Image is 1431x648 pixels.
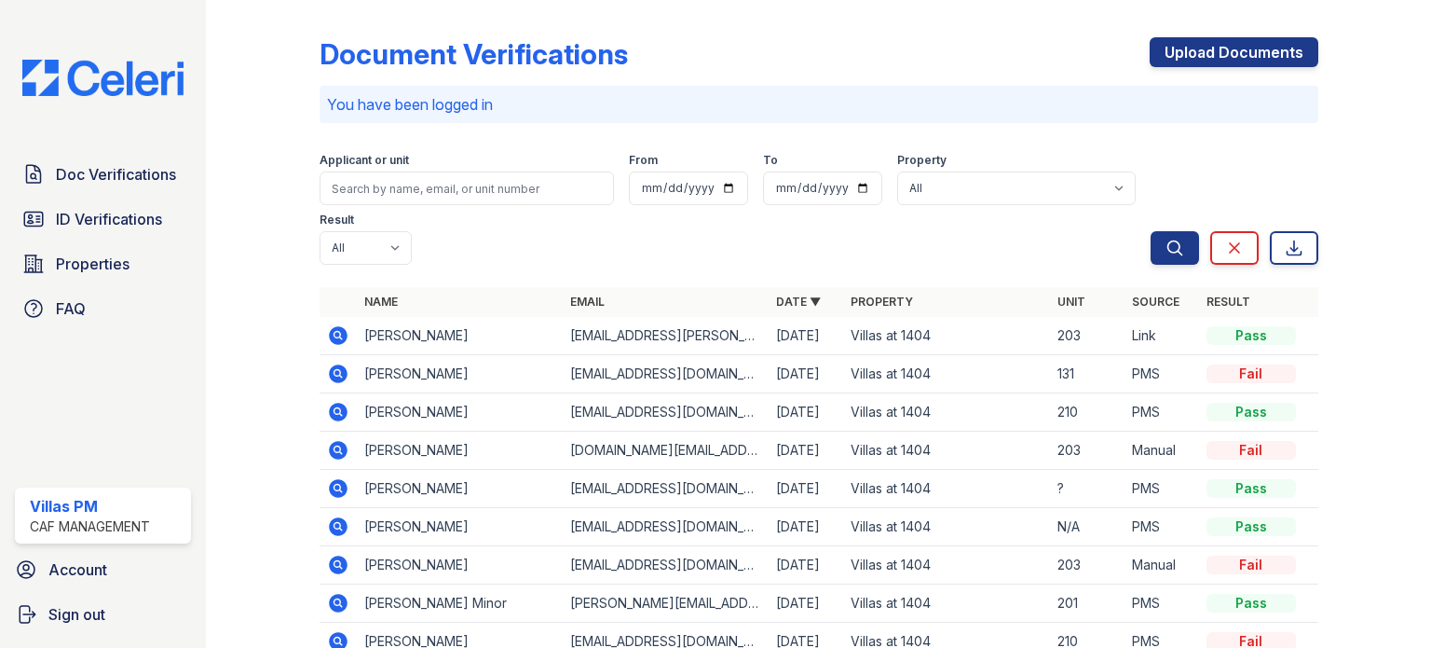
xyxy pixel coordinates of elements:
[1124,432,1199,470] td: Manual
[1206,556,1296,574] div: Fail
[851,295,913,309] a: Property
[48,558,107,581] span: Account
[843,508,1049,546] td: Villas at 1404
[763,153,778,168] label: To
[629,153,658,168] label: From
[563,317,769,355] td: [EMAIL_ADDRESS][PERSON_NAME][DOMAIN_NAME]
[56,297,86,320] span: FAQ
[769,585,843,623] td: [DATE]
[364,295,398,309] a: Name
[1124,546,1199,585] td: Manual
[357,355,563,393] td: [PERSON_NAME]
[563,355,769,393] td: [EMAIL_ADDRESS][DOMAIN_NAME]
[843,432,1049,470] td: Villas at 1404
[563,470,769,508] td: [EMAIL_ADDRESS][DOMAIN_NAME]
[7,60,198,96] img: CE_Logo_Blue-a8612792a0a2168367f1c8372b55b34899dd931a85d93a1a3d3e32e68fde9ad4.png
[1050,546,1124,585] td: 203
[843,546,1049,585] td: Villas at 1404
[843,470,1049,508] td: Villas at 1404
[769,508,843,546] td: [DATE]
[843,393,1049,432] td: Villas at 1404
[15,200,191,238] a: ID Verifications
[843,585,1049,623] td: Villas at 1404
[15,245,191,283] a: Properties
[843,355,1049,393] td: Villas at 1404
[327,93,1311,116] p: You have been logged in
[320,172,614,205] input: Search by name, email, or unit number
[769,393,843,432] td: [DATE]
[570,295,605,309] a: Email
[15,290,191,327] a: FAQ
[769,317,843,355] td: [DATE]
[320,213,354,227] label: Result
[563,546,769,585] td: [EMAIL_ADDRESS][DOMAIN_NAME]
[1150,37,1318,67] a: Upload Documents
[1124,317,1199,355] td: Link
[1132,295,1179,309] a: Source
[1206,517,1296,536] div: Pass
[1057,295,1085,309] a: Unit
[1124,470,1199,508] td: PMS
[357,432,563,470] td: [PERSON_NAME]
[769,432,843,470] td: [DATE]
[320,153,409,168] label: Applicant or unit
[1050,432,1124,470] td: 203
[563,393,769,432] td: [EMAIL_ADDRESS][DOMAIN_NAME]
[1050,585,1124,623] td: 201
[1206,479,1296,498] div: Pass
[30,517,150,536] div: CAF Management
[843,317,1049,355] td: Villas at 1404
[1050,508,1124,546] td: N/A
[56,208,162,230] span: ID Verifications
[1050,393,1124,432] td: 210
[769,355,843,393] td: [DATE]
[1124,585,1199,623] td: PMS
[320,37,628,71] div: Document Verifications
[1206,365,1296,383] div: Fail
[357,470,563,508] td: [PERSON_NAME]
[357,546,563,585] td: [PERSON_NAME]
[357,585,563,623] td: [PERSON_NAME] Minor
[897,153,947,168] label: Property
[1050,355,1124,393] td: 131
[1206,594,1296,613] div: Pass
[48,603,105,626] span: Sign out
[1050,470,1124,508] td: ?
[56,163,176,186] span: Doc Verifications
[1206,441,1296,460] div: Fail
[56,253,129,275] span: Properties
[15,156,191,193] a: Doc Verifications
[7,551,198,588] a: Account
[1050,317,1124,355] td: 203
[357,317,563,355] td: [PERSON_NAME]
[7,596,198,633] a: Sign out
[30,495,150,517] div: Villas PM
[1206,326,1296,345] div: Pass
[1124,355,1199,393] td: PMS
[776,295,821,309] a: Date ▼
[1206,403,1296,421] div: Pass
[563,508,769,546] td: [EMAIL_ADDRESS][DOMAIN_NAME]
[1206,295,1250,309] a: Result
[563,432,769,470] td: [DOMAIN_NAME][EMAIL_ADDRESS][DOMAIN_NAME]
[357,508,563,546] td: [PERSON_NAME]
[1124,508,1199,546] td: PMS
[563,585,769,623] td: [PERSON_NAME][EMAIL_ADDRESS][PERSON_NAME][DOMAIN_NAME]
[769,546,843,585] td: [DATE]
[769,470,843,508] td: [DATE]
[1124,393,1199,432] td: PMS
[357,393,563,432] td: [PERSON_NAME]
